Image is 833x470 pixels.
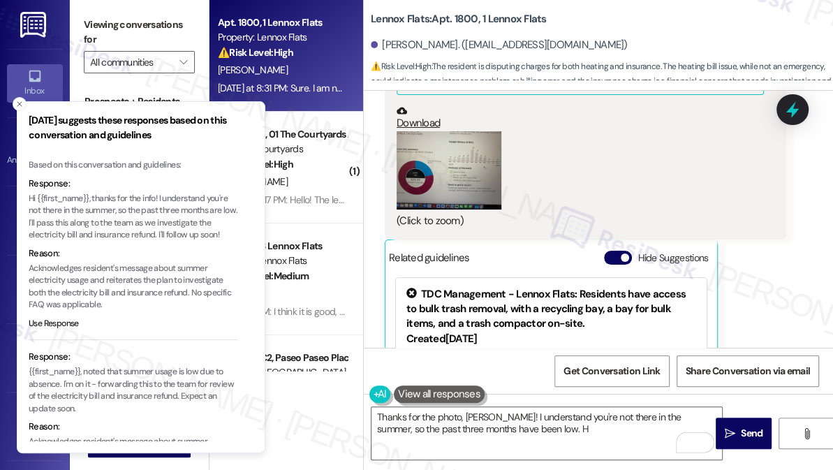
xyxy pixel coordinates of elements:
h3: [DATE] suggests these responses based on this conversation and guidelines [29,113,238,142]
div: Apt. 1800, 1 Lennox Flats [218,15,347,30]
strong: ⚠️ Risk Level: High [218,46,293,59]
label: Hide Suggestions [637,251,708,265]
div: Based on this conversation and guidelines: [29,159,238,172]
div: Reason: [29,247,238,260]
span: Send [741,426,762,441]
img: ResiDesk Logo [20,12,49,38]
div: Apt. 206~C2, Paseo Paseo Place [218,351,347,365]
div: Response: [29,350,238,364]
div: Property: Lennox Flats [218,30,347,45]
i:  [725,428,735,439]
a: Insights • [7,270,63,308]
div: Apt. 328~A, 01 The Courtyards Apartments [218,127,347,142]
button: Close toast [13,97,27,111]
i:  [179,57,187,68]
label: Viewing conversations for [84,14,195,51]
span: Get Conversation Link [563,364,660,379]
button: Zoom image [397,131,501,210]
a: Download [397,105,764,130]
strong: ⚠️ Risk Level: High [371,61,431,72]
a: Leads [7,408,63,446]
span: [PERSON_NAME] [218,175,288,188]
div: Created [DATE] [406,331,696,346]
div: Reason: [29,420,238,434]
span: Share Conversation via email [686,364,810,379]
div: Related guidelines [389,251,470,271]
span: [PERSON_NAME] [218,64,288,76]
a: Inbox [7,64,63,102]
textarea: To enrich screen reader interactions, please activate Accessibility in Grammarly extension settings [371,407,722,460]
button: Get Conversation Link [554,355,669,387]
a: Site Visit • [7,202,63,240]
div: Property: Courtyards [218,142,347,156]
b: Lennox Flats: Apt. 1800, 1 Lennox Flats [371,12,547,27]
div: Property: Lennox Flats [218,254,347,268]
button: Send [716,418,772,449]
button: Use Response [29,318,79,330]
p: {{first_name}}, noted that summer usage is low due to absence. I'm on it - forwarding this to the... [29,366,238,415]
p: Hi {{first_name}}, thanks for the info! I understand you're not there in the summer, so the past ... [29,193,238,242]
button: Share Conversation via email [677,355,819,387]
i:  [801,428,811,439]
div: [DATE] at 8:31 PM: Sure. I am not here in summer so the past three months are relatively low. [218,82,586,94]
p: Acknowledges resident's message about summer electricity usage and reiterates the plan to investi... [29,263,238,311]
div: (Click to zoom) [397,214,764,228]
a: Buildings [7,339,63,376]
div: [PERSON_NAME]. ([EMAIL_ADDRESS][DOMAIN_NAME]) [371,38,628,52]
div: TDC Management - Lennox Flats: Residents have access to bulk trash removal, with a recycling bay,... [406,286,696,331]
input: All communities [90,51,172,73]
span: : The resident is disputing charges for both heating and insurance. The heating bill issue, while... [371,59,833,104]
div: Apt. 1756, 3 Lennox Flats [218,239,347,254]
div: Response: [29,177,238,191]
div: Property: [GEOGRAPHIC_DATA] [218,365,347,380]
